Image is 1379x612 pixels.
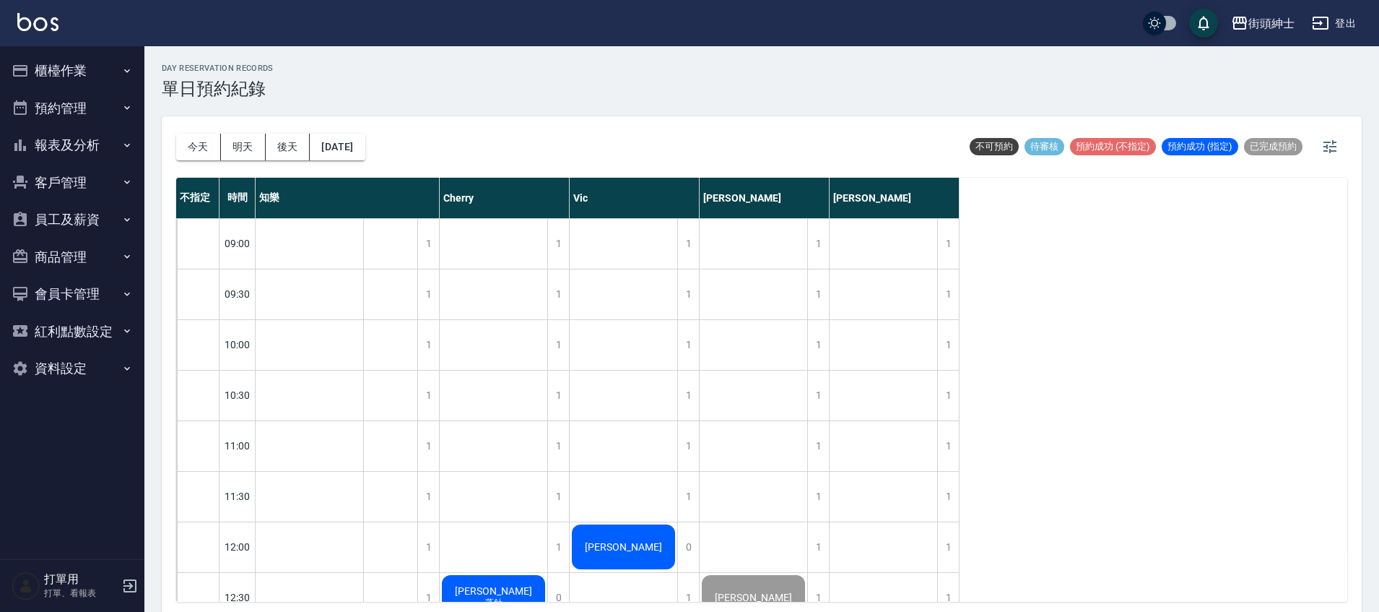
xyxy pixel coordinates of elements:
[807,320,829,370] div: 1
[937,472,959,522] div: 1
[176,178,219,218] div: 不指定
[417,472,439,522] div: 1
[1189,9,1218,38] button: save
[807,472,829,522] div: 1
[12,572,40,600] img: Person
[266,134,310,160] button: 後天
[219,269,256,319] div: 09:30
[807,421,829,471] div: 1
[417,270,439,319] div: 1
[440,178,570,218] div: Cherry
[6,238,139,276] button: 商品管理
[1162,140,1238,153] span: 預約成功 (指定)
[570,178,700,218] div: Vic
[547,371,569,421] div: 1
[547,219,569,269] div: 1
[219,522,256,572] div: 12:00
[547,270,569,319] div: 1
[6,126,139,164] button: 報表及分析
[547,522,569,572] div: 1
[417,371,439,421] div: 1
[219,319,256,370] div: 10:00
[482,597,505,609] span: 藻針
[6,52,139,90] button: 櫃檯作業
[219,471,256,522] div: 11:30
[417,421,439,471] div: 1
[417,219,439,269] div: 1
[6,275,139,313] button: 會員卡管理
[219,218,256,269] div: 09:00
[6,313,139,350] button: 紅利點數設定
[700,178,830,218] div: [PERSON_NAME]
[677,522,699,572] div: 0
[1244,140,1302,153] span: 已完成預約
[807,270,829,319] div: 1
[1025,140,1064,153] span: 待審核
[677,371,699,421] div: 1
[830,178,960,218] div: [PERSON_NAME]
[937,522,959,572] div: 1
[937,421,959,471] div: 1
[44,572,118,587] h5: 打單用
[1306,10,1362,37] button: 登出
[256,178,440,218] div: 知樂
[162,64,274,73] h2: day Reservation records
[417,320,439,370] div: 1
[807,522,829,572] div: 1
[417,522,439,572] div: 1
[677,421,699,471] div: 1
[17,13,58,31] img: Logo
[219,421,256,471] div: 11:00
[162,79,274,99] h3: 單日預約紀錄
[176,134,221,160] button: 今天
[677,219,699,269] div: 1
[547,421,569,471] div: 1
[1225,9,1300,38] button: 街頭紳士
[310,134,365,160] button: [DATE]
[6,90,139,127] button: 預約管理
[677,472,699,522] div: 1
[547,320,569,370] div: 1
[221,134,266,160] button: 明天
[219,370,256,421] div: 10:30
[937,219,959,269] div: 1
[937,270,959,319] div: 1
[219,178,256,218] div: 時間
[937,371,959,421] div: 1
[677,320,699,370] div: 1
[1248,14,1295,33] div: 街頭紳士
[582,541,665,553] span: [PERSON_NAME]
[6,164,139,202] button: 客戶管理
[807,219,829,269] div: 1
[1070,140,1156,153] span: 預約成功 (不指定)
[452,585,535,597] span: [PERSON_NAME]
[6,201,139,238] button: 員工及薪資
[970,140,1019,153] span: 不可預約
[677,270,699,319] div: 1
[6,350,139,387] button: 資料設定
[712,592,795,603] span: [PERSON_NAME]
[547,472,569,522] div: 1
[44,587,118,600] p: 打單、看報表
[807,371,829,421] div: 1
[937,320,959,370] div: 1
